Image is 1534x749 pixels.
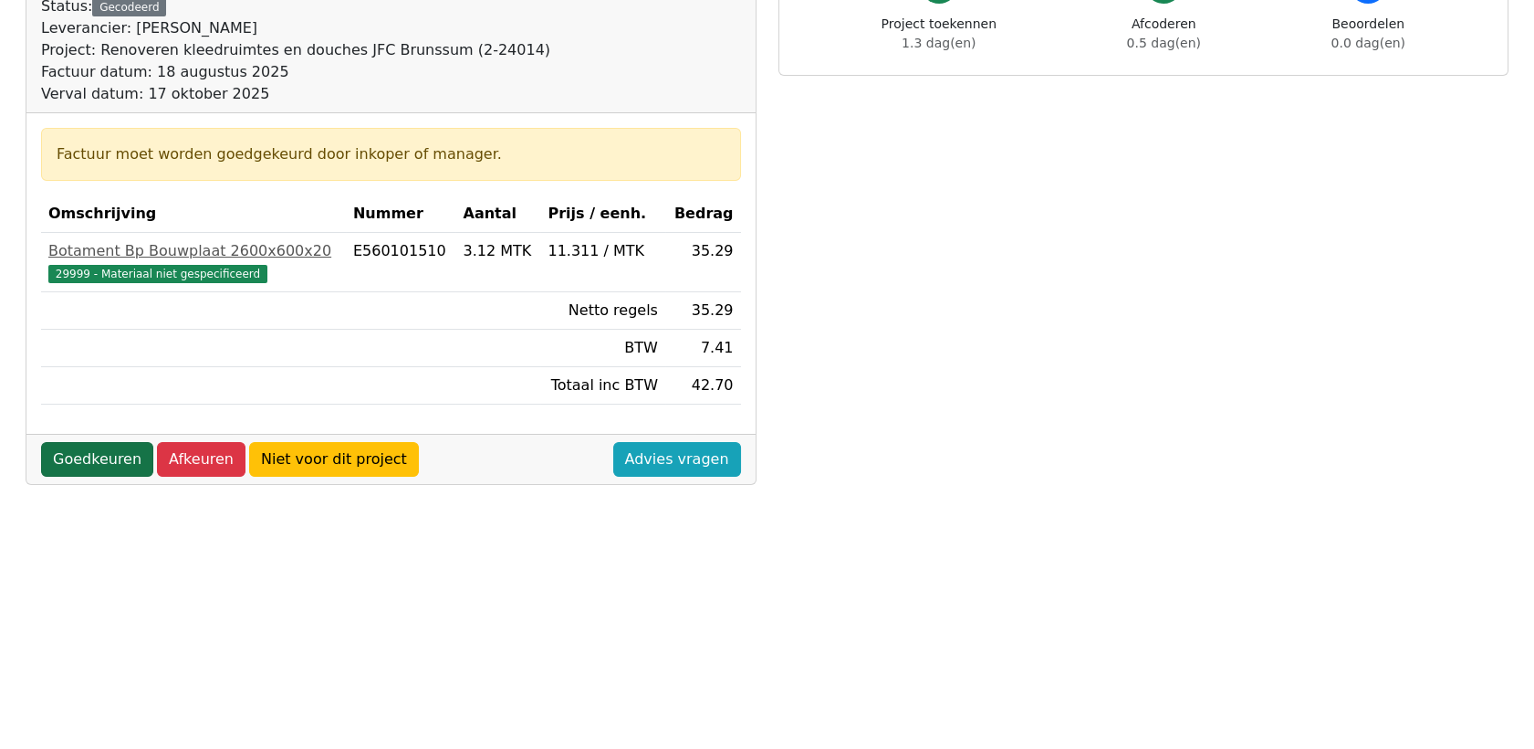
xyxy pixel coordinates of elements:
[41,17,550,39] div: Leverancier: [PERSON_NAME]
[41,83,550,105] div: Verval datum: 17 oktober 2025
[902,36,976,50] span: 1.3 dag(en)
[665,367,741,405] td: 42.70
[665,330,741,367] td: 7.41
[540,330,664,367] td: BTW
[41,195,346,233] th: Omschrijving
[665,195,741,233] th: Bedrag
[41,61,550,83] div: Factuur datum: 18 augustus 2025
[1331,15,1405,53] div: Beoordelen
[455,195,540,233] th: Aantal
[249,442,419,477] a: Niet voor dit project
[41,442,153,477] a: Goedkeuren
[346,233,456,292] td: E560101510
[665,233,741,292] td: 35.29
[1127,15,1201,53] div: Afcoderen
[41,39,550,61] div: Project: Renoveren kleedruimtes en douches JFC Brunssum (2-24014)
[1331,36,1405,50] span: 0.0 dag(en)
[548,240,657,262] div: 11.311 / MTK
[540,367,664,405] td: Totaal inc BTW
[1127,36,1201,50] span: 0.5 dag(en)
[463,240,533,262] div: 3.12 MTK
[48,265,267,283] span: 29999 - Materiaal niet gespecificeerd
[48,240,339,262] div: Botament Bp Bouwplaat 2600x600x20
[540,292,664,330] td: Netto regels
[48,240,339,284] a: Botament Bp Bouwplaat 2600x600x2029999 - Materiaal niet gespecificeerd
[540,195,664,233] th: Prijs / eenh.
[157,442,245,477] a: Afkeuren
[57,143,725,165] div: Factuur moet worden goedgekeurd door inkoper of manager.
[613,442,741,477] a: Advies vragen
[346,195,456,233] th: Nummer
[882,15,997,53] div: Project toekennen
[665,292,741,330] td: 35.29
